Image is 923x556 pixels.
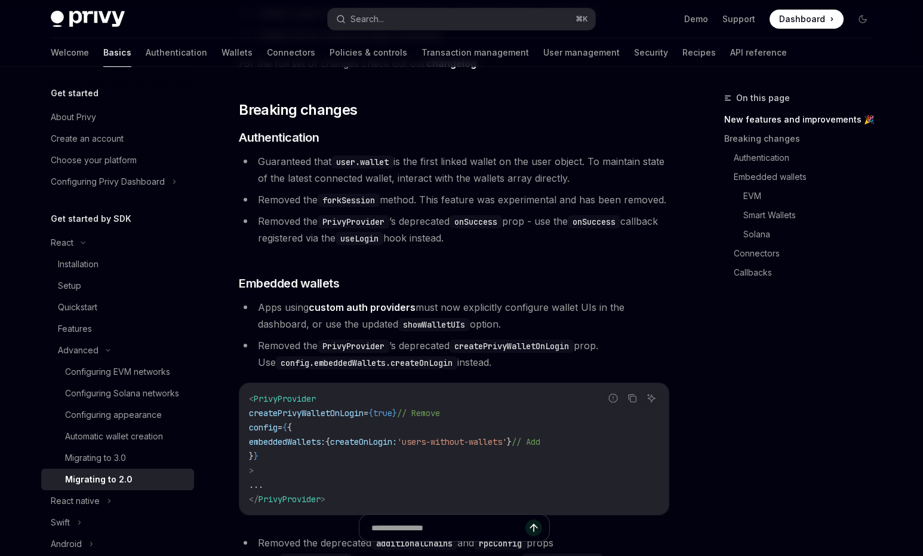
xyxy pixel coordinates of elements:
[51,153,137,167] div: Choose your platform
[450,340,574,353] code: createPrivyWalletOnLogin
[254,451,259,462] span: }
[779,13,825,25] span: Dashboard
[51,236,73,250] div: React
[605,390,621,406] button: Report incorrect code
[371,515,525,541] input: Ask a question...
[397,436,507,447] span: 'users-without-wallets'
[258,155,664,184] span: Guaranteed that is the first linked wallet on the user object. To maintain state of the latest co...
[364,408,368,418] span: =
[249,422,278,433] span: config
[239,129,319,146] span: Authentication
[507,436,512,447] span: }
[328,8,595,30] button: Search...⌘K
[41,171,194,193] button: Configuring Privy Dashboard
[724,244,882,263] a: Connectors
[684,13,708,25] a: Demo
[318,194,380,207] code: forkSession
[278,422,282,433] span: =
[51,494,100,508] div: React native
[51,86,99,100] h5: Get started
[724,129,882,148] a: Breaking changes
[221,38,253,67] a: Wallets
[730,38,787,67] a: API reference
[724,263,882,282] a: Callbacks
[644,390,659,406] button: Ask AI
[41,253,194,275] a: Installation
[325,436,330,447] span: {
[41,232,194,253] button: React
[65,408,162,422] div: Configuring appearance
[51,212,131,226] h5: Get started by SDK
[350,12,384,26] div: Search...
[41,128,194,149] a: Create an account
[397,408,440,418] span: // Remove
[258,194,666,206] span: Removed the method. This feature was experimental and has been removed.
[724,110,882,129] a: New features and improvements 🎉
[249,465,254,476] span: >
[258,301,624,330] span: Apps using must now explicitly configure wallet UIs in the dashboard, or use the updated option.
[41,297,194,318] a: Quickstart
[421,38,529,67] a: Transaction management
[336,232,383,245] code: useLogin
[736,91,790,105] span: On this page
[309,301,416,314] a: custom auth providers
[276,356,457,369] code: config.embeddedWallets.createOnLogin
[65,472,133,487] div: Migrating to 2.0
[770,10,844,29] a: Dashboard
[254,393,316,404] span: PrivyProvider
[51,132,124,146] div: Create an account
[634,38,668,67] a: Security
[41,383,194,404] a: Configuring Solana networks
[51,537,82,551] div: Android
[65,429,163,444] div: Automatic wallet creation
[58,343,99,358] div: Advanced
[51,11,125,28] img: dark logo
[392,408,397,418] span: }
[259,494,321,505] span: PrivyProvider
[724,167,882,187] a: Embedded wallets
[41,426,194,447] a: Automatic wallet creation
[51,110,96,124] div: About Privy
[41,404,194,426] a: Configuring appearance
[58,322,92,336] div: Features
[249,393,254,404] span: <
[624,390,640,406] button: Copy the contents from the code block
[330,38,407,67] a: Policies & controls
[51,175,165,189] div: Configuring Privy Dashboard
[103,38,131,67] a: Basics
[41,149,194,171] a: Choose your platform
[282,422,287,433] span: {
[724,225,882,244] a: Solana
[258,215,658,244] span: Removed the ’s deprecated prop - use the callback registered via the hook instead.
[321,494,325,505] span: >
[146,38,207,67] a: Authentication
[722,13,755,25] a: Support
[724,206,882,225] a: Smart Wallets
[258,340,598,368] span: Removed the ’s deprecated prop. Use instead.
[398,318,470,331] code: showWalletUIs
[51,38,89,67] a: Welcome
[41,512,194,533] button: Swift
[287,422,292,433] span: {
[543,38,620,67] a: User management
[239,100,357,120] span: Breaking changes
[576,14,588,24] span: ⌘ K
[41,447,194,469] a: Migrating to 3.0
[249,408,364,418] span: createPrivyWalletOnLogin
[41,361,194,383] a: Configuring EVM networks
[331,155,393,169] code: user.wallet
[249,494,259,505] span: </
[239,275,339,292] span: Embedded wallets
[525,520,542,536] button: Send message
[368,408,373,418] span: {
[41,469,194,490] a: Migrating to 2.0
[330,436,397,447] span: createOnLogin:
[682,38,716,67] a: Recipes
[58,300,97,314] div: Quickstart
[724,187,882,206] a: EVM
[267,38,315,67] a: Connectors
[512,436,540,447] span: // Add
[58,257,99,271] div: Installation
[41,275,194,297] a: Setup
[41,533,194,555] button: Android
